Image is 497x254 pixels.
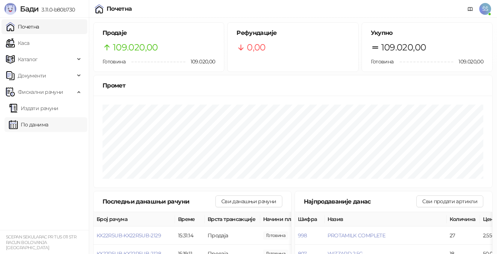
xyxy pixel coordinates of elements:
[6,36,29,50] a: Каса
[205,212,260,227] th: Врста трансакције
[328,232,385,239] button: PROTAMILK COMPLETE
[103,81,483,90] div: Промет
[371,58,394,65] span: Готовина
[298,232,307,239] button: 998
[113,40,158,55] span: 109.020,00
[18,85,63,99] span: Фискални рачуни
[6,19,39,34] a: Почетна
[9,117,48,132] a: По данима
[4,3,16,15] img: Logo
[371,29,483,37] h5: Укупно
[185,57,215,66] span: 109.020,00
[103,197,215,206] div: Последњи данашњи рачуни
[479,3,491,15] span: ŠŠ
[464,3,476,15] a: Документација
[295,212,325,227] th: Шифра
[325,212,447,227] th: Назив
[97,232,161,239] button: KX22R5UB-KX22R5UB-2129
[18,68,46,83] span: Документи
[205,227,260,245] td: Продаја
[247,40,265,55] span: 0,00
[447,212,480,227] th: Количина
[94,212,175,227] th: Број рачуна
[18,52,38,67] span: Каталог
[263,231,288,240] span: 7.620,00
[103,58,125,65] span: Готовина
[175,212,205,227] th: Време
[6,234,76,250] small: SCEPAN SEKULARAC PR TUS 011 STR RACUN BOLOVANJA [GEOGRAPHIC_DATA]
[38,6,75,13] span: 3.11.0-b80b730
[20,4,38,13] span: Бади
[447,227,480,245] td: 27
[103,29,215,37] h5: Продаје
[107,6,132,12] div: Почетна
[236,29,349,37] h5: Рефундације
[416,195,483,207] button: Сви продати артикли
[215,195,282,207] button: Сви данашњи рачуни
[260,212,334,227] th: Начини плаћања
[304,197,417,206] div: Најпродаваније данас
[453,57,483,66] span: 109.020,00
[175,227,205,245] td: 15:31:14
[9,101,58,116] a: Издати рачуни
[381,40,426,55] span: 109.020,00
